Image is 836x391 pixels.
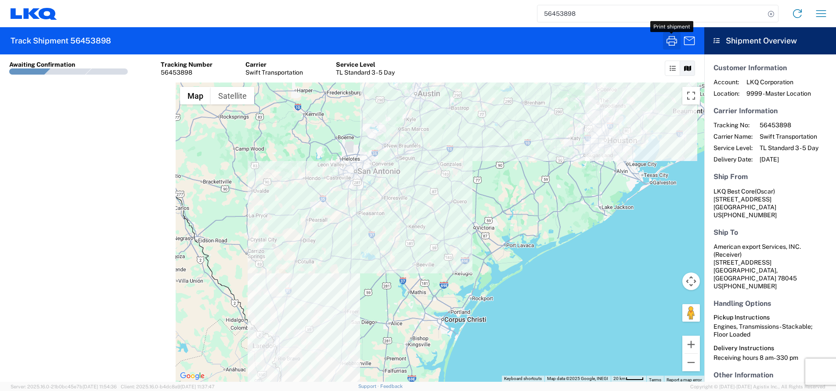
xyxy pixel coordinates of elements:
h5: Ship From [713,172,827,181]
span: Server: 2025.16.0-21b0bc45e7b [11,384,117,389]
button: Keyboard shortcuts [504,376,542,382]
span: TL Standard 3 - 5 Day [760,144,818,152]
div: 56453898 [161,68,213,76]
button: Map Scale: 20 km per 37 pixels [611,376,646,382]
span: Tracking No: [713,121,753,129]
a: Report a map error [667,377,702,382]
span: American export Services, INC. [STREET_ADDRESS] [713,243,801,266]
span: 9999 - Master Location [746,90,811,97]
a: Feedback [380,384,403,389]
div: Awaiting Confirmation [9,61,75,68]
a: Terms [649,377,661,382]
span: Location: [713,90,739,97]
button: Zoom in [682,336,700,353]
a: Support [358,384,380,389]
span: (Receiver) [713,251,742,258]
div: Swift Transportation [245,68,303,76]
div: Carrier [245,61,303,68]
span: 20 km [613,376,626,381]
div: Receiving hours 8 am- 330 pm [713,354,827,362]
h5: Ship To [713,228,827,237]
h5: Handling Options [713,299,827,308]
span: Carrier Name: [713,133,753,140]
span: Delivery Date: [713,155,753,163]
h5: Other Information [713,371,827,379]
span: Swift Transportation [760,133,818,140]
span: [DATE] [760,155,818,163]
header: Shipment Overview [704,27,836,54]
button: Toggle fullscreen view [682,87,700,104]
div: Tracking Number [161,61,213,68]
button: Map camera controls [682,273,700,290]
span: 56453898 [760,121,818,129]
span: [STREET_ADDRESS] [713,196,771,203]
span: [DATE] 11:54:36 [83,384,117,389]
h6: Delivery Instructions [713,344,827,352]
span: [PHONE_NUMBER] [722,212,777,219]
span: Service Level: [713,144,753,152]
span: Map data ©2025 Google, INEGI [547,376,608,381]
address: [GEOGRAPHIC_DATA] US [713,187,827,219]
span: [DATE] 11:37:47 [180,384,215,389]
span: Account: [713,78,739,86]
input: Shipment, tracking or reference number [537,5,765,22]
button: Zoom out [682,354,700,371]
div: Service Level [336,61,395,68]
a: Open this area in Google Maps (opens a new window) [178,370,207,382]
span: LKQ Corporation [746,78,811,86]
h5: Customer Information [713,64,827,72]
span: LKQ Best Core [713,188,755,195]
div: TL Standard 3 - 5 Day [336,68,395,76]
button: Show street map [180,87,211,104]
img: Google [178,370,207,382]
address: [GEOGRAPHIC_DATA], [GEOGRAPHIC_DATA] 78045 US [713,243,827,290]
span: (Oscar) [755,188,775,195]
span: Copyright © [DATE]-[DATE] Agistix Inc., All Rights Reserved [690,383,825,391]
div: Engines, Transmissions - Stackable; Floor Loaded [713,323,827,338]
h2: Track Shipment 56453898 [11,36,111,46]
span: [PHONE_NUMBER] [722,283,777,290]
button: Drag Pegman onto the map to open Street View [682,304,700,322]
h5: Carrier Information [713,107,827,115]
button: Show satellite imagery [211,87,254,104]
h6: Pickup Instructions [713,314,827,321]
span: Client: 2025.16.0-b4dc8a9 [121,384,215,389]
